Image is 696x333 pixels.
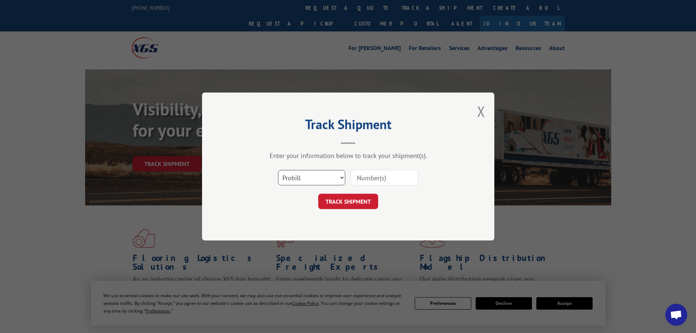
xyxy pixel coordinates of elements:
[477,102,485,121] button: Close modal
[239,119,458,133] h2: Track Shipment
[239,151,458,160] div: Enter your information below to track your shipment(s).
[318,194,378,209] button: TRACK SHIPMENT
[665,304,687,326] div: Open chat
[351,170,418,185] input: Number(s)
